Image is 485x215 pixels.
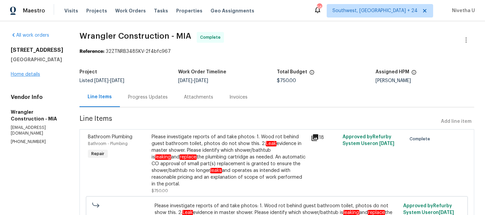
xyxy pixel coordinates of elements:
[110,78,124,83] span: [DATE]
[309,70,315,78] span: The total cost of line items that have been proposed by Opendoor. This sum includes line items th...
[94,78,124,83] span: -
[155,154,171,160] em: leaking
[343,135,394,146] span: Approved by Refurby System User on
[311,134,338,142] div: 18
[211,7,254,14] span: Geo Assignments
[176,7,202,14] span: Properties
[11,56,63,63] h5: [GEOGRAPHIC_DATA]
[411,70,417,78] span: The hpm assigned to this work order.
[180,154,197,160] em: replace
[277,70,307,74] h5: Total Budget
[410,136,433,142] span: Complete
[86,7,107,14] span: Projects
[11,47,63,53] h2: [STREET_ADDRESS]
[11,72,40,77] a: Home details
[178,70,226,74] h5: Work Order Timeline
[152,134,307,187] div: Please investigate reports of and take photos: 1. Wood rot behind guest bathroom toilet, photos d...
[332,7,418,14] span: Southwest, [GEOGRAPHIC_DATA] + 24
[79,78,124,83] span: Listed
[23,7,45,14] span: Maestro
[11,109,63,122] h5: Wrangler Construction - MIA
[194,78,208,83] span: [DATE]
[11,33,49,38] a: All work orders
[79,48,474,55] div: 32ZTNRB348SKV-2f4bfc967
[379,141,394,146] span: [DATE]
[210,168,222,173] em: leaks
[115,7,146,14] span: Work Orders
[79,49,104,54] b: Reference:
[152,189,168,193] span: $750.00
[11,125,63,136] p: [EMAIL_ADDRESS][DOMAIN_NAME]
[184,94,213,101] div: Attachments
[11,94,63,101] h4: Vendor Info
[154,8,168,13] span: Tasks
[403,204,454,215] span: Approved by Refurby System User on
[178,78,192,83] span: [DATE]
[317,4,322,11] div: 569
[94,78,108,83] span: [DATE]
[266,141,277,146] em: Leak
[200,34,223,41] span: Complete
[439,210,454,215] span: [DATE]
[88,135,132,139] span: Bathroom Plumbing
[11,139,63,145] p: [PHONE_NUMBER]
[79,32,191,40] span: Wrangler Construction - MIA
[79,70,97,74] h5: Project
[64,7,78,14] span: Visits
[178,78,208,83] span: -
[376,70,409,74] h5: Assigned HPM
[88,142,128,146] span: Bathroom - Plumbing
[89,150,107,157] span: Repair
[128,94,168,101] div: Progress Updates
[277,78,296,83] span: $750.00
[449,7,475,14] span: Nivetha U
[229,94,248,101] div: Invoices
[376,78,474,83] div: [PERSON_NAME]
[79,115,438,128] span: Line Items
[88,94,112,100] div: Line Items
